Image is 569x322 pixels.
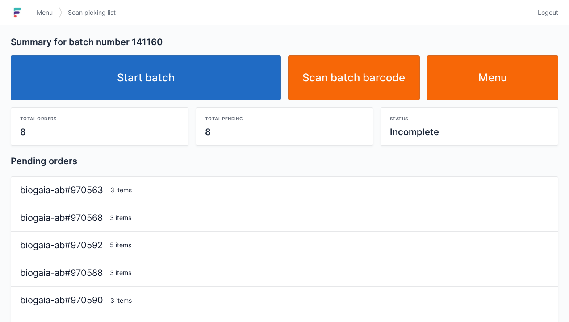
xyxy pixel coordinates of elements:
[205,126,364,138] div: 8
[68,8,116,17] span: Scan picking list
[390,115,549,122] div: Status
[11,36,558,48] h2: Summary for batch number 141160
[106,213,552,222] div: 3 items
[390,126,549,138] div: Incomplete
[17,212,106,225] div: biogaia-ab#970568
[11,155,558,167] h2: Pending orders
[17,267,106,280] div: biogaia-ab#970588
[205,115,364,122] div: Total pending
[288,55,420,100] a: Scan batch barcode
[63,4,121,21] a: Scan picking list
[17,239,106,252] div: biogaia-ab#970592
[20,126,179,138] div: 8
[107,296,552,305] div: 3 items
[427,55,559,100] a: Menu
[106,268,552,277] div: 3 items
[17,184,107,197] div: biogaia-ab#970563
[532,4,558,21] a: Logout
[11,55,281,100] a: Start batch
[17,294,107,307] div: biogaia-ab#970590
[107,186,552,195] div: 3 items
[538,8,558,17] span: Logout
[31,4,58,21] a: Menu
[20,115,179,122] div: Total orders
[11,5,24,20] img: logo-small.jpg
[37,8,53,17] span: Menu
[58,2,63,23] img: svg>
[106,241,552,250] div: 5 items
